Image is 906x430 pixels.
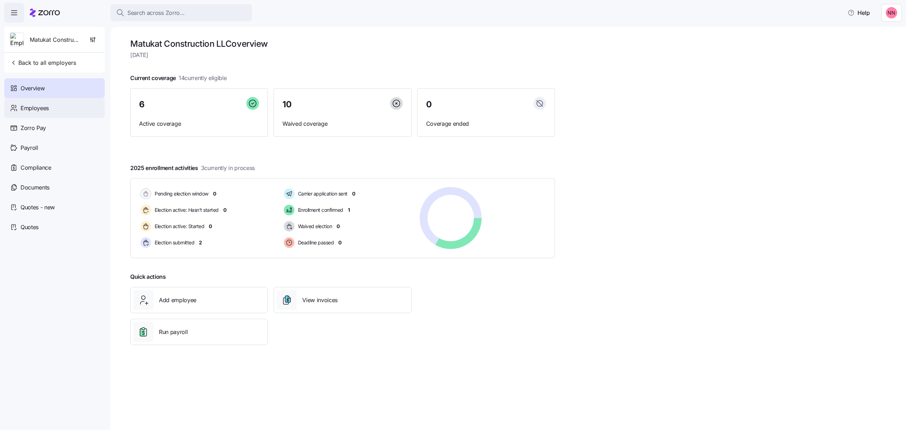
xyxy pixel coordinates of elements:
span: 1 [348,206,350,214]
span: Matukat Construction LLC [30,35,81,44]
a: Documents [4,177,105,197]
span: Current coverage [130,74,227,83]
span: Election active: Started [153,223,204,230]
a: Zorro Pay [4,118,105,138]
span: Documents [21,183,50,192]
h1: Matukat Construction LLC overview [130,38,555,49]
img: 37cb906d10cb440dd1cb011682786431 [886,7,897,18]
span: Search across Zorro... [127,9,185,17]
span: 0 [223,206,226,214]
span: Enrollment confirmed [296,206,343,214]
span: Zorro Pay [21,124,46,132]
img: Employer logo [10,33,24,47]
span: 0 [213,190,216,197]
span: 3 currently in process [201,164,255,172]
span: Pending election window [153,190,208,197]
span: 0 [352,190,355,197]
span: Coverage ended [426,119,546,128]
a: Compliance [4,158,105,177]
span: Election submitted [153,239,194,246]
span: Quotes [21,223,39,232]
span: Waived coverage [282,119,402,128]
button: Help [842,6,876,20]
span: Help [848,9,870,17]
span: Election active: Hasn't started [153,206,219,214]
span: 2 [199,239,202,246]
span: 0 [338,239,342,246]
span: 14 currently eligible [179,74,227,83]
span: 0 [337,223,340,230]
button: Search across Zorro... [110,4,252,21]
span: Carrier application sent [296,190,348,197]
span: 0 [426,100,432,109]
span: Compliance [21,163,51,172]
span: Quick actions [130,272,166,281]
a: Quotes - new [4,197,105,217]
span: Waived election [296,223,332,230]
span: Add employee [159,296,196,305]
span: 2025 enrollment activities [130,164,255,172]
span: 6 [139,100,145,109]
a: Quotes [4,217,105,237]
span: Quotes - new [21,203,55,212]
span: [DATE] [130,51,555,60]
span: Active coverage [139,119,259,128]
span: Payroll [21,143,38,152]
span: Deadline passed [296,239,334,246]
a: Employees [4,98,105,118]
span: Back to all employers [10,58,76,67]
span: Employees [21,104,49,113]
span: View invoices [302,296,338,305]
button: Back to all employers [7,56,79,70]
a: Overview [4,78,105,98]
span: 10 [282,100,291,109]
span: 0 [209,223,212,230]
span: Overview [21,84,45,93]
a: Payroll [4,138,105,158]
span: Run payroll [159,328,188,336]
